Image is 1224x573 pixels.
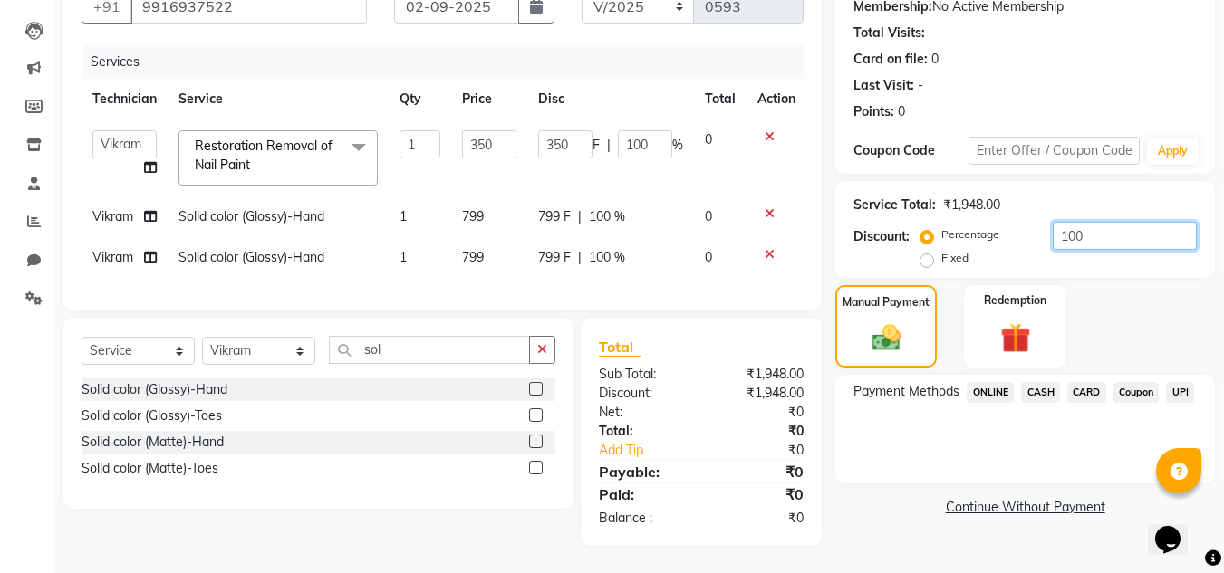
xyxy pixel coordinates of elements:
[853,196,936,215] div: Service Total:
[82,433,224,452] div: Solid color (Matte)-Hand
[1021,382,1060,403] span: CASH
[1166,382,1194,403] span: UPI
[400,208,407,224] span: 1
[585,483,701,505] div: Paid:
[853,76,914,95] div: Last Visit:
[585,384,701,403] div: Discount:
[462,208,484,224] span: 799
[1148,501,1206,555] iframe: chat widget
[82,406,222,425] div: Solid color (Glossy)-Toes
[400,249,407,265] span: 1
[701,422,817,441] div: ₹0
[839,498,1211,517] a: Continue Without Payment
[1067,382,1106,403] span: CARD
[747,79,806,119] th: Action
[593,136,600,155] span: F
[672,136,683,155] span: %
[853,141,968,160] div: Coupon Code
[898,102,905,121] div: 0
[589,248,625,267] span: 100 %
[853,50,928,69] div: Card on file:
[178,249,324,265] span: Solid color (Glossy)-Hand
[853,24,925,43] div: Total Visits:
[585,509,701,528] div: Balance :
[705,131,712,148] span: 0
[701,403,817,422] div: ₹0
[538,207,571,226] span: 799 F
[1147,138,1199,165] button: Apply
[92,208,133,224] span: Vikram
[843,294,930,310] label: Manual Payment
[329,336,530,364] input: Search or Scan
[585,422,701,441] div: Total:
[178,208,324,224] span: Solid color (Glossy)-Hand
[585,365,701,384] div: Sub Total:
[250,157,258,173] a: x
[585,403,701,422] div: Net:
[705,249,712,265] span: 0
[943,196,1000,215] div: ₹1,948.00
[538,248,571,267] span: 799 F
[853,227,910,246] div: Discount:
[589,207,625,226] span: 100 %
[969,137,1140,165] input: Enter Offer / Coupon Code
[941,250,969,266] label: Fixed
[863,321,910,354] img: _cash.svg
[462,249,484,265] span: 799
[92,249,133,265] span: Vikram
[701,483,817,505] div: ₹0
[82,79,168,119] th: Technician
[389,79,451,119] th: Qty
[527,79,694,119] th: Disc
[918,76,923,95] div: -
[585,461,701,482] div: Payable:
[451,79,527,119] th: Price
[705,208,712,224] span: 0
[721,441,818,460] div: ₹0
[701,461,817,482] div: ₹0
[195,138,333,173] span: Restoration Removal of Nail Paint
[578,248,582,267] span: |
[931,50,939,69] div: 0
[607,136,611,155] span: |
[701,509,817,528] div: ₹0
[82,380,227,399] div: Solid color (Glossy)-Hand
[701,384,817,403] div: ₹1,948.00
[599,338,641,357] span: Total
[853,102,894,121] div: Points:
[1113,382,1160,403] span: Coupon
[991,320,1040,357] img: _gift.svg
[168,79,389,119] th: Service
[701,365,817,384] div: ₹1,948.00
[82,459,218,478] div: Solid color (Matte)-Toes
[984,292,1046,309] label: Redemption
[853,382,959,401] span: Payment Methods
[967,382,1014,403] span: ONLINE
[585,441,720,460] a: Add Tip
[578,207,582,226] span: |
[83,45,817,79] div: Services
[694,79,747,119] th: Total
[941,226,999,243] label: Percentage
